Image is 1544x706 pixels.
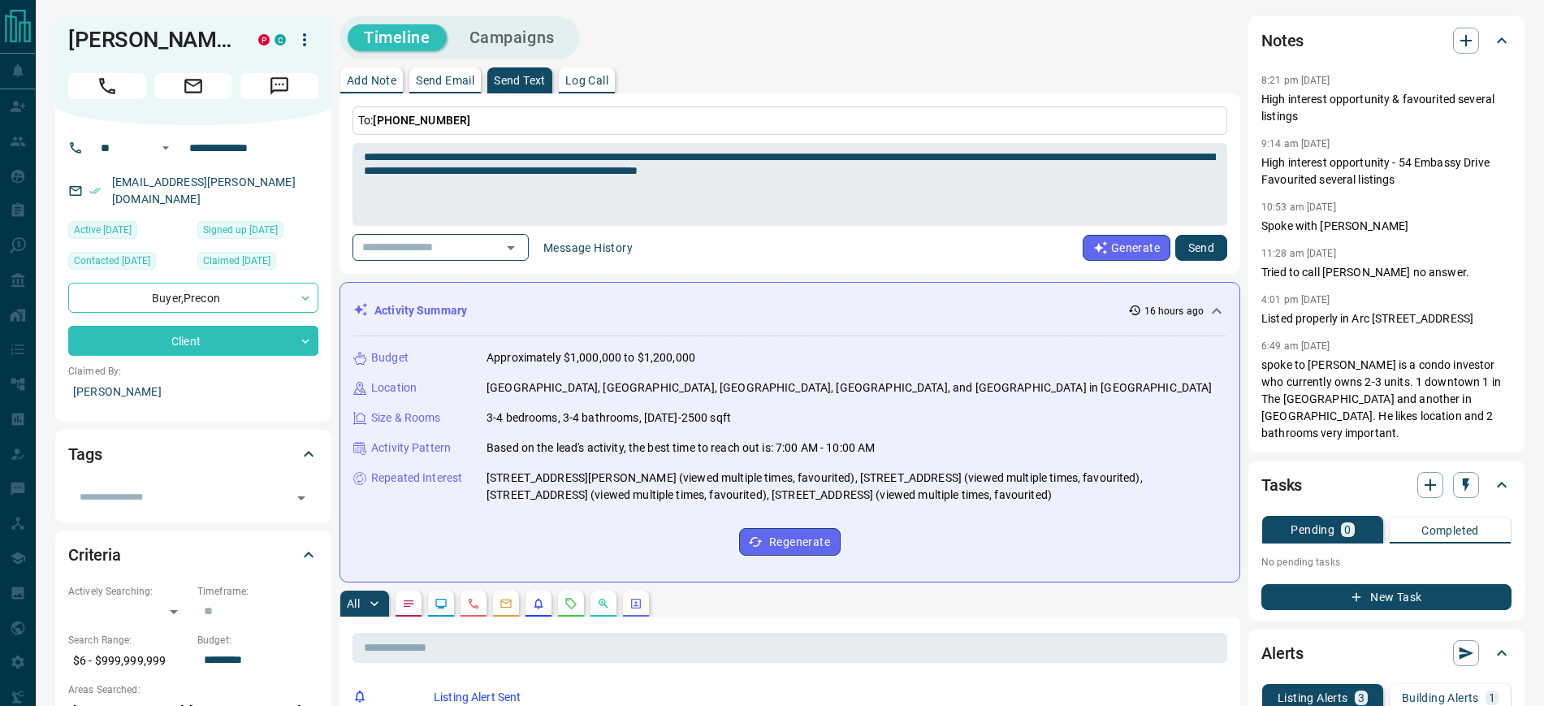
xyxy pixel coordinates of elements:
span: Contacted [DATE] [74,253,150,269]
p: Send Email [416,75,474,86]
p: Budget: [197,633,318,648]
p: spoke to [PERSON_NAME] is a condo investor who currently owns 2-3 units. 1 downtown 1 in The [GEO... [1261,357,1512,442]
button: Regenerate [739,528,841,556]
p: Repeated Interest [371,470,462,487]
svg: Email Verified [89,185,101,197]
p: Log Call [565,75,608,86]
p: $6 - $999,999,999 [68,648,189,674]
p: Completed [1421,525,1479,536]
button: Timeline [348,24,447,51]
p: [GEOGRAPHIC_DATA], [GEOGRAPHIC_DATA], [GEOGRAPHIC_DATA], [GEOGRAPHIC_DATA], and [GEOGRAPHIC_DATA]... [487,379,1213,396]
div: Notes [1261,21,1512,60]
div: condos.ca [275,34,286,45]
p: Approximately $1,000,000 to $1,200,000 [487,349,695,366]
svg: Notes [402,597,415,610]
div: property.ca [258,34,270,45]
p: Spoke with [PERSON_NAME] [1261,218,1512,235]
p: Listed properly in Arc [STREET_ADDRESS] [1261,310,1512,327]
button: Campaigns [453,24,571,51]
p: Activity Pattern [371,440,451,457]
p: 3 [1358,692,1365,704]
p: 16 hours ago [1144,304,1204,318]
span: Active [DATE] [74,222,132,238]
p: 10:53 am [DATE] [1261,201,1336,213]
button: Open [290,487,313,509]
p: Activity Summary [374,302,467,319]
p: Send Text [494,75,546,86]
p: 0 [1344,524,1351,535]
div: Sun Sep 14 2025 [68,221,189,244]
p: Budget [371,349,409,366]
div: Tasks [1261,466,1512,505]
div: Client [68,326,318,356]
p: 8:21 pm [DATE] [1261,75,1330,86]
h2: Notes [1261,28,1304,54]
p: High interest opportunity & favourited several listings [1261,91,1512,125]
span: Message [240,73,318,99]
button: Open [500,236,522,259]
p: Actively Searching: [68,584,189,599]
p: 3-4 bedrooms, 3-4 bathrooms, [DATE]-2500 sqft [487,409,731,427]
p: 6:49 am [DATE] [1261,340,1330,352]
div: Thu Sep 04 2025 [68,252,189,275]
div: Fri Jul 13 2018 [197,252,318,275]
svg: Calls [467,597,480,610]
p: Timeframe: [197,584,318,599]
p: Add Note [347,75,396,86]
span: Claimed [DATE] [203,253,270,269]
p: 4:01 pm [DATE] [1261,294,1330,305]
div: Tags [68,435,318,474]
p: Location [371,379,417,396]
p: Building Alerts [1402,692,1479,704]
p: Search Range: [68,633,189,648]
svg: Listing Alerts [532,597,545,610]
div: Activity Summary16 hours ago [353,296,1226,326]
button: Generate [1083,235,1170,261]
p: Tried to call [PERSON_NAME] no answer. [1261,264,1512,281]
p: [STREET_ADDRESS][PERSON_NAME] (viewed multiple times, favourited), [STREET_ADDRESS] (viewed multi... [487,470,1226,504]
p: Based on the lead's activity, the best time to reach out is: 7:00 AM - 10:00 AM [487,440,875,457]
p: High interest opportunity - 54 Embassy Drive Favourited several listings [1261,154,1512,188]
h2: Alerts [1261,640,1304,666]
p: Claimed By: [68,364,318,379]
div: Alerts [1261,634,1512,673]
button: Message History [534,235,642,261]
p: All [347,598,360,609]
svg: Emails [500,597,513,610]
h2: Tasks [1261,472,1302,498]
p: 11:28 am [DATE] [1261,248,1336,259]
p: [PERSON_NAME] [68,379,318,405]
div: Criteria [68,535,318,574]
p: Size & Rooms [371,409,441,427]
p: Pending [1291,524,1334,535]
button: New Task [1261,584,1512,610]
div: Fri Jul 13 2018 [197,221,318,244]
p: 9:14 am [DATE] [1261,138,1330,149]
p: Areas Searched: [68,682,318,697]
svg: Lead Browsing Activity [435,597,448,610]
h1: [PERSON_NAME] [68,27,234,53]
svg: Agent Actions [629,597,642,610]
p: Listing Alerts [1278,692,1348,704]
h2: Tags [68,441,102,467]
button: Open [156,138,175,158]
button: Send [1175,235,1227,261]
span: Email [154,73,232,99]
a: [EMAIL_ADDRESS][PERSON_NAME][DOMAIN_NAME] [112,175,296,206]
p: 1 [1489,692,1495,704]
span: [PHONE_NUMBER] [373,114,470,127]
span: Signed up [DATE] [203,222,278,238]
p: To: [352,106,1227,135]
svg: Requests [564,597,577,610]
p: Listing Alert Sent [434,689,1221,706]
p: No pending tasks [1261,550,1512,574]
svg: Opportunities [597,597,610,610]
div: Buyer , Precon [68,283,318,313]
h2: Criteria [68,542,121,568]
span: Call [68,73,146,99]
